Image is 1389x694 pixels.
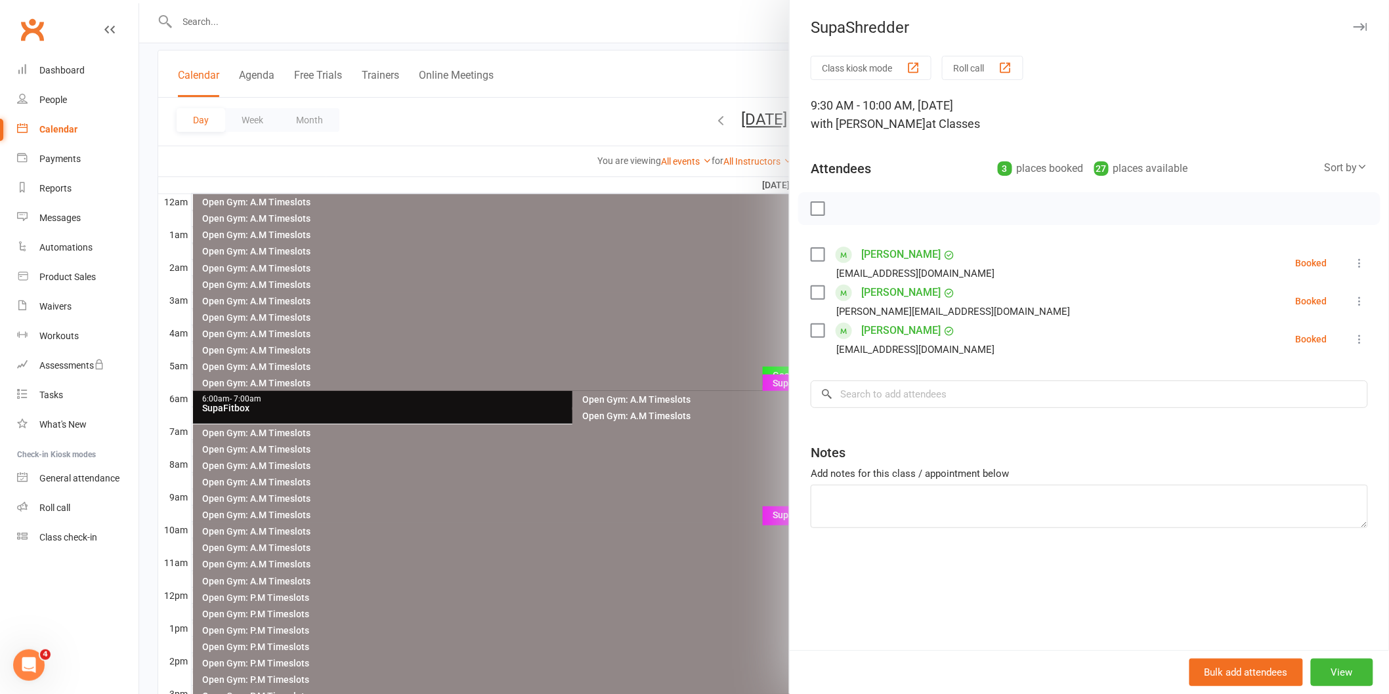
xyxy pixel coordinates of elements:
[39,419,87,430] div: What's New
[811,96,1368,133] div: 9:30 AM - 10:00 AM, [DATE]
[17,523,139,552] a: Class kiosk mode
[17,292,139,321] a: Waivers
[811,380,1368,408] input: Search to add attendees
[861,320,941,341] a: [PERSON_NAME]
[39,183,72,194] div: Reports
[17,233,139,262] a: Automations
[836,341,994,358] div: [EMAIL_ADDRESS][DOMAIN_NAME]
[1094,159,1188,178] div: places available
[16,13,49,46] a: Clubworx
[1311,659,1373,686] button: View
[790,18,1389,37] div: SupaShredder
[17,144,139,174] a: Payments
[17,115,139,144] a: Calendar
[13,649,45,681] iframe: Intercom live chat
[811,56,931,80] button: Class kiosk mode
[1094,161,1109,176] div: 27
[17,85,139,115] a: People
[39,94,67,105] div: People
[40,649,51,660] span: 4
[39,153,81,164] div: Payments
[17,174,139,203] a: Reports
[39,532,97,542] div: Class check-in
[39,502,70,513] div: Roll call
[39,301,72,312] div: Waivers
[836,265,994,282] div: [EMAIL_ADDRESS][DOMAIN_NAME]
[39,272,96,282] div: Product Sales
[811,443,845,462] div: Notes
[39,124,77,134] div: Calendar
[836,303,1070,320] div: [PERSON_NAME][EMAIL_ADDRESS][DOMAIN_NAME]
[17,464,139,493] a: General attendance kiosk mode
[1296,296,1327,306] div: Booked
[39,390,63,400] div: Tasks
[17,380,139,410] a: Tasks
[39,331,79,341] div: Workouts
[17,321,139,351] a: Workouts
[1296,335,1327,344] div: Booked
[17,56,139,85] a: Dashboard
[39,213,81,223] div: Messages
[942,56,1023,80] button: Roll call
[17,351,139,380] a: Assessments
[17,410,139,439] a: What's New
[998,161,1012,176] div: 3
[17,203,139,233] a: Messages
[926,117,980,131] span: at Classes
[17,262,139,292] a: Product Sales
[811,117,926,131] span: with [PERSON_NAME]
[39,242,93,253] div: Automations
[39,65,85,75] div: Dashboard
[1189,659,1303,686] button: Bulk add attendees
[39,360,104,371] div: Assessments
[811,466,1368,481] div: Add notes for this class / appointment below
[1325,159,1368,176] div: Sort by
[811,159,871,178] div: Attendees
[1296,258,1327,268] div: Booked
[861,244,941,265] a: [PERSON_NAME]
[861,282,941,303] a: [PERSON_NAME]
[39,473,119,483] div: General attendance
[998,159,1084,178] div: places booked
[17,493,139,523] a: Roll call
